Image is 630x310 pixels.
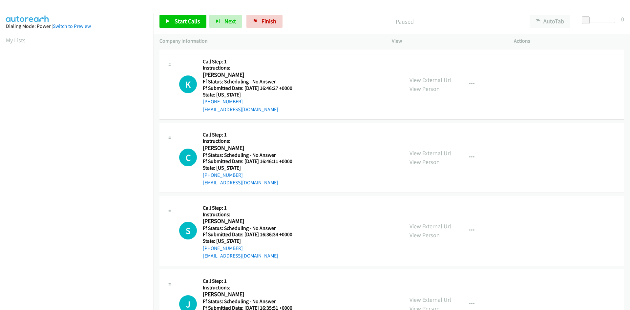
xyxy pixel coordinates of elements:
p: View [392,37,502,45]
h5: State: [US_STATE] [203,92,301,98]
div: Dialing Mode: Power | [6,22,148,30]
p: Paused [291,17,518,26]
h2: [PERSON_NAME] [203,291,301,298]
h5: State: [US_STATE] [203,238,301,244]
a: [PHONE_NUMBER] [203,245,243,251]
span: Finish [262,17,276,25]
a: View External Url [409,149,451,157]
a: View External Url [409,222,451,230]
h5: Instructions: [203,211,301,218]
span: Start Calls [175,17,200,25]
a: Finish [246,15,283,28]
h5: Instructions: [203,65,301,71]
a: [EMAIL_ADDRESS][DOMAIN_NAME] [203,253,278,259]
h5: Ff Status: Scheduling - No Answer [203,78,301,85]
a: View Person [409,158,440,166]
a: [EMAIL_ADDRESS][DOMAIN_NAME] [203,106,278,113]
div: The call is yet to be attempted [179,75,197,93]
a: Start Calls [159,15,206,28]
h5: Instructions: [203,284,301,291]
h5: Call Step: 1 [203,205,301,211]
a: My Lists [6,36,26,44]
h5: Ff Status: Scheduling - No Answer [203,225,301,232]
h5: Ff Submitted Date: [DATE] 16:36:34 +0000 [203,231,301,238]
button: Next [209,15,242,28]
h5: Call Step: 1 [203,278,301,284]
h1: C [179,149,197,166]
h1: K [179,75,197,93]
h1: S [179,222,197,239]
div: Delay between calls (in seconds) [585,18,615,23]
a: Switch to Preview [53,23,91,29]
p: Actions [514,37,624,45]
div: The call is yet to be attempted [179,149,197,166]
span: Next [224,17,236,25]
h5: Call Step: 1 [203,58,301,65]
h2: [PERSON_NAME] [203,144,301,152]
h5: Ff Status: Scheduling - No Answer [203,298,301,305]
a: [EMAIL_ADDRESS][DOMAIN_NAME] [203,179,278,186]
button: AutoTab [530,15,570,28]
div: 0 [621,15,624,24]
h5: Call Step: 1 [203,132,301,138]
div: The call is yet to be attempted [179,222,197,239]
a: [PHONE_NUMBER] [203,98,243,105]
a: View Person [409,231,440,239]
h5: Ff Status: Scheduling - No Answer [203,152,301,158]
a: [PHONE_NUMBER] [203,172,243,178]
h5: State: [US_STATE] [203,165,301,171]
a: View Person [409,85,440,93]
h2: [PERSON_NAME] [203,71,301,79]
h5: Instructions: [203,138,301,144]
h2: [PERSON_NAME] [203,217,301,225]
a: View External Url [409,76,451,84]
h5: Ff Submitted Date: [DATE] 16:46:27 +0000 [203,85,301,92]
p: Company Information [159,37,380,45]
h5: Ff Submitted Date: [DATE] 16:46:11 +0000 [203,158,301,165]
a: View External Url [409,296,451,303]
